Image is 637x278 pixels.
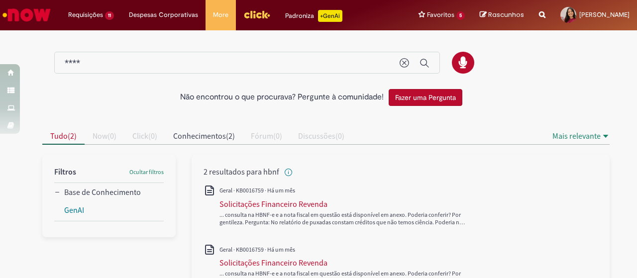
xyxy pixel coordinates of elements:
[1,5,52,25] img: ServiceNow
[480,10,524,20] a: Rascunhos
[129,10,198,20] span: Despesas Corporativas
[579,10,630,19] span: [PERSON_NAME]
[456,11,465,20] span: 5
[105,11,114,20] span: 11
[427,10,454,20] span: Favoritos
[180,93,384,102] h2: Não encontrou o que procurava? Pergunte à comunidade!
[318,10,342,22] p: +GenAi
[68,10,103,20] span: Requisições
[488,10,524,19] span: Rascunhos
[389,89,462,106] button: Fazer uma Pergunta
[285,10,342,22] div: Padroniza
[213,10,228,20] span: More
[243,7,270,22] img: click_logo_yellow_360x200.png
